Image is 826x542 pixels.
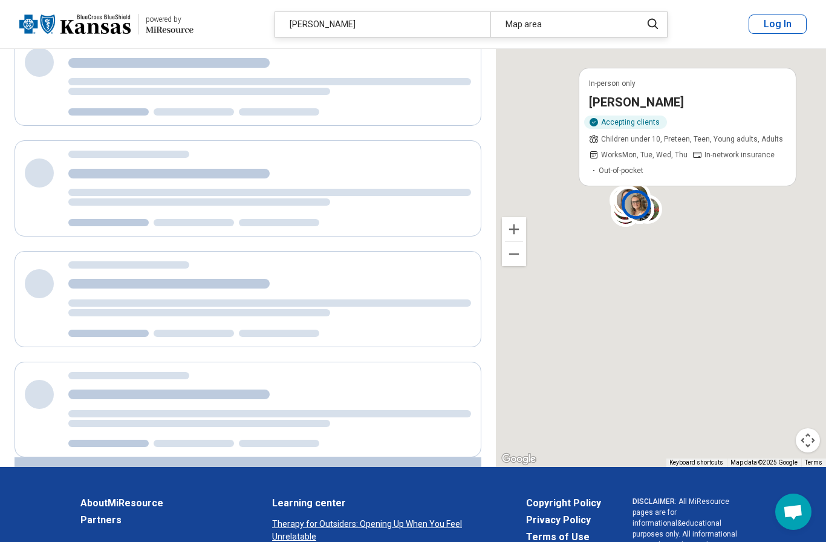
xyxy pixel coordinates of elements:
button: Map camera controls [796,428,820,452]
a: Partners [80,513,241,527]
span: Works Mon, Tue, Wed, Thu [601,150,688,161]
div: Map area [490,12,634,37]
a: Blue Cross Blue Shield Kansaspowered by [19,10,193,39]
span: Children under 10, Preteen, Teen, Young adults, Adults [601,134,783,145]
a: Learning center [272,496,495,511]
h3: [PERSON_NAME] [589,94,684,111]
button: Keyboard shortcuts [669,459,723,467]
div: Open chat [775,494,811,530]
div: Accepting clients [584,116,667,129]
span: In-network insurance [704,150,775,161]
div: [PERSON_NAME] [275,12,490,37]
a: Privacy Policy [526,513,601,527]
img: Google [499,451,539,467]
img: Blue Cross Blue Shield Kansas [19,10,131,39]
span: Out-of-pocket [599,166,643,177]
span: Map data ©2025 Google [730,459,798,466]
button: Zoom out [502,242,526,266]
span: DISCLAIMER [633,497,675,506]
a: AboutMiResource [80,496,241,511]
p: In-person only [589,79,636,90]
a: Terms (opens in new tab) [805,459,822,466]
div: powered by [146,14,193,25]
a: Copyright Policy [526,496,601,511]
a: Open this area in Google Maps (opens a new window) [499,451,539,467]
button: Log In [749,15,807,34]
button: Zoom in [502,217,526,241]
